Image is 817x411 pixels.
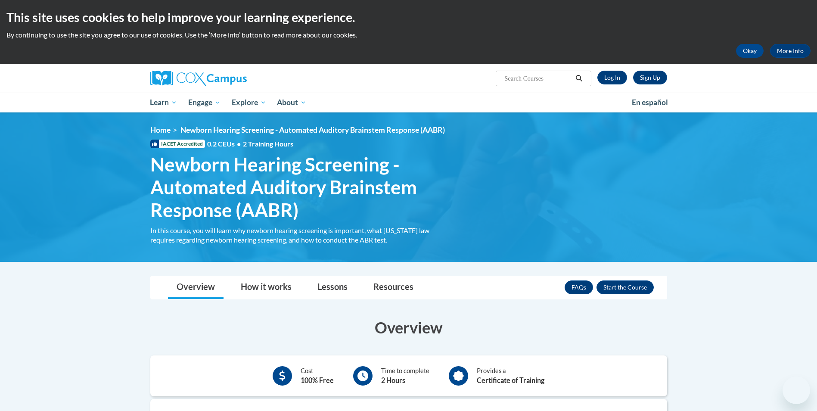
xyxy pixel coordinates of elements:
div: In this course, you will learn why newborn hearing screening is important, what [US_STATE] law re... [150,226,447,245]
iframe: Button to launch messaging window [783,377,810,404]
span: IACET Accredited [150,140,205,148]
b: Certificate of Training [477,376,544,384]
div: Provides a [477,366,544,386]
span: 2 Training Hours [243,140,293,148]
a: En español [626,93,674,112]
button: Search [572,73,585,84]
span: Engage [188,97,221,108]
p: By continuing to use the site you agree to our use of cookies. Use the ‘More info’ button to read... [6,30,811,40]
b: 100% Free [301,376,334,384]
input: Search Courses [503,73,572,84]
span: Newborn Hearing Screening - Automated Auditory Brainstem Response (AABR) [150,153,447,221]
a: Register [633,71,667,84]
button: Enroll [596,280,654,294]
a: More Info [770,44,811,58]
div: Main menu [137,93,680,112]
span: About [277,97,306,108]
span: Explore [232,97,266,108]
a: FAQs [565,280,593,294]
a: Overview [168,276,224,299]
a: Cox Campus [150,71,314,86]
a: Resources [365,276,422,299]
a: Explore [226,93,272,112]
a: Log In [597,71,627,84]
span: 0.2 CEUs [207,139,293,149]
a: How it works [232,276,300,299]
span: Learn [150,97,177,108]
span: En español [632,98,668,107]
span: • [237,140,241,148]
a: Engage [183,93,226,112]
button: Okay [736,44,764,58]
div: Time to complete [381,366,429,386]
a: Learn [145,93,183,112]
a: Home [150,125,171,134]
span: Newborn Hearing Screening - Automated Auditory Brainstem Response (AABR) [180,125,445,134]
img: Cox Campus [150,71,247,86]
h3: Overview [150,317,667,338]
a: Lessons [309,276,356,299]
a: About [271,93,312,112]
b: 2 Hours [381,376,405,384]
h2: This site uses cookies to help improve your learning experience. [6,9,811,26]
div: Cost [301,366,334,386]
